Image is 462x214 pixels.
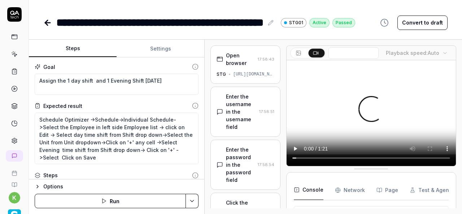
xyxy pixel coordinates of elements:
button: k [9,192,20,204]
div: Enter the password in the password field [226,146,254,184]
button: View version history [376,16,393,30]
div: [URL][DOMAIN_NAME] [233,71,274,78]
div: Open browser [226,52,254,67]
button: Page [376,180,398,200]
div: Playback speed: [386,49,439,57]
button: Convert to draft [397,16,448,30]
div: Steps [43,171,58,179]
button: Console [294,180,323,200]
div: Passed [332,18,355,27]
a: Book a call with us [3,165,26,176]
button: Options [35,182,199,191]
a: Documentation [3,176,26,188]
button: Test & Agent [410,180,451,200]
div: Enter the username in the username field [226,93,256,131]
button: Network [335,180,365,200]
a: STG01 [281,18,306,27]
button: Run [35,194,186,208]
div: Options [43,182,199,191]
time: 17:58:43 [258,57,274,62]
div: STG [217,71,226,78]
div: Goal [43,63,55,71]
a: New conversation [6,150,23,162]
div: Active [309,18,330,27]
div: Expected result [43,102,82,110]
button: Steps [29,40,117,57]
time: 17:58:51 [259,109,274,114]
button: Settings [117,40,204,57]
time: 17:58:54 [258,162,274,167]
span: STG01 [289,19,303,26]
